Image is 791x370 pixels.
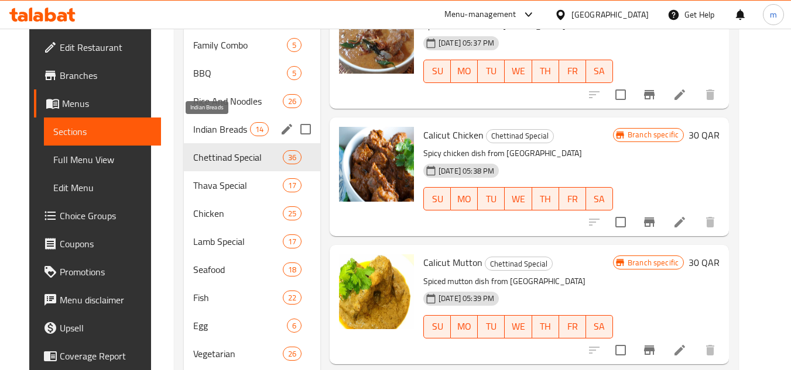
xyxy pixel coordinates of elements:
[34,89,162,117] a: Menus
[193,94,282,108] div: Rice And Noodles
[287,38,302,52] div: items
[608,338,633,362] span: Select to update
[537,191,554,208] span: TH
[532,60,559,83] button: TH
[429,63,446,79] span: SU
[283,208,301,219] span: 25
[283,234,302,248] div: items
[184,143,320,171] div: Chettinad Special36
[623,257,683,268] span: Branch specific
[283,236,301,247] span: 17
[283,348,301,359] span: 26
[283,180,301,191] span: 17
[635,208,663,236] button: Branch-specific-item
[184,31,320,59] div: Family Combo5
[60,40,152,54] span: Edit Restaurant
[482,318,500,335] span: TU
[60,321,152,335] span: Upsell
[283,264,301,275] span: 18
[34,342,162,370] a: Coverage Report
[34,202,162,230] a: Choice Groups
[60,265,152,279] span: Promotions
[184,312,320,340] div: Egg6
[509,318,527,335] span: WE
[193,38,287,52] span: Family Combo
[591,318,608,335] span: SA
[586,315,613,338] button: SA
[423,254,482,271] span: Calicut Mutton
[434,165,499,177] span: [DATE] 05:38 PM
[287,66,302,80] div: items
[287,40,301,51] span: 5
[564,63,581,79] span: FR
[537,63,554,79] span: TH
[60,237,152,251] span: Coupons
[456,191,473,208] span: MO
[478,60,505,83] button: TU
[184,340,320,368] div: Vegetarian26
[193,178,282,192] span: Thava Special
[635,81,663,109] button: Branch-specific-item
[283,262,302,276] div: items
[608,210,633,234] span: Select to update
[193,206,282,220] span: Chicken
[456,318,473,335] span: MO
[673,88,687,102] a: Edit menu item
[423,187,451,210] button: SU
[485,257,552,271] span: Chettinad Special
[62,96,152,110] span: Menus
[184,255,320,283] div: Seafood18
[423,315,451,338] button: SU
[482,191,500,208] span: TU
[485,257,553,271] div: Chettinad Special
[505,315,532,338] button: WE
[559,187,586,210] button: FR
[193,150,282,164] span: Chettinad Special
[193,319,287,333] span: Egg
[287,68,301,79] span: 5
[283,96,301,107] span: 26
[689,127,720,143] h6: 30 QAR
[184,87,320,115] div: Rice And Noodles26
[456,63,473,79] span: MO
[184,283,320,312] div: Fish22
[423,126,484,144] span: Calicut Chicken
[689,254,720,271] h6: 30 QAR
[251,124,268,135] span: 14
[478,315,505,338] button: TU
[278,120,296,138] button: edit
[193,347,282,361] span: Vegetarian
[509,191,527,208] span: WE
[429,318,446,335] span: SU
[696,81,724,109] button: delete
[423,146,613,161] p: Spicy chicken dish from [GEOGRAPHIC_DATA]
[60,209,152,223] span: Choice Groups
[434,37,499,49] span: [DATE] 05:37 PM
[532,187,559,210] button: TH
[673,343,687,357] a: Edit menu item
[673,215,687,229] a: Edit menu item
[429,191,446,208] span: SU
[486,129,554,143] div: Chettinad Special
[60,293,152,307] span: Menu disclaimer
[250,122,269,136] div: items
[184,171,320,199] div: Thava Special17
[478,187,505,210] button: TU
[184,199,320,227] div: Chicken25
[487,129,553,143] span: Chettinad Special
[34,61,162,89] a: Branches
[434,293,499,304] span: [DATE] 05:39 PM
[444,8,516,22] div: Menu-management
[34,258,162,286] a: Promotions
[532,315,559,338] button: TH
[60,68,152,82] span: Branches
[564,318,581,335] span: FR
[451,60,478,83] button: MO
[53,125,152,139] span: Sections
[53,153,152,167] span: Full Menu View
[53,181,152,195] span: Edit Menu
[559,60,586,83] button: FR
